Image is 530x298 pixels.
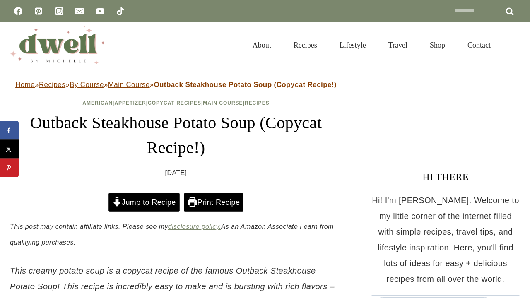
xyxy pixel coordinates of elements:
[108,193,180,212] a: Jump to Recipe
[245,100,270,106] a: Recipes
[71,3,88,19] a: Email
[154,81,336,89] strong: Outback Steakhouse Potato Soup (Copycat Recipe!)
[168,223,221,230] a: disclosure policy.
[377,31,419,60] a: Travel
[108,81,150,89] a: Main Course
[82,100,269,106] span: | | | |
[10,111,342,160] h1: Outback Steakhouse Potato Soup (Copycat Recipe!)
[282,31,328,60] a: Recipes
[30,3,47,19] a: Pinterest
[165,167,187,179] time: [DATE]
[241,31,502,60] nav: Primary Navigation
[456,31,502,60] a: Contact
[203,100,243,106] a: Main Course
[112,3,129,19] a: TikTok
[114,100,146,106] a: Appetizer
[15,81,337,89] span: » » » »
[328,31,377,60] a: Lifestyle
[92,3,108,19] a: YouTube
[506,38,520,52] button: View Search Form
[10,26,105,64] img: DWELL by michelle
[15,81,35,89] a: Home
[184,193,243,212] a: Print Recipe
[82,100,113,106] a: American
[10,3,26,19] a: Facebook
[371,169,520,184] h3: HI THERE
[371,192,520,287] p: Hi! I'm [PERSON_NAME]. Welcome to my little corner of the internet filled with simple recipes, tr...
[70,81,104,89] a: By Course
[148,100,201,106] a: Copycat Recipes
[39,81,65,89] a: Recipes
[10,223,334,246] em: This post may contain affiliate links. Please see my As an Amazon Associate I earn from qualifyin...
[419,31,456,60] a: Shop
[51,3,67,19] a: Instagram
[241,31,282,60] a: About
